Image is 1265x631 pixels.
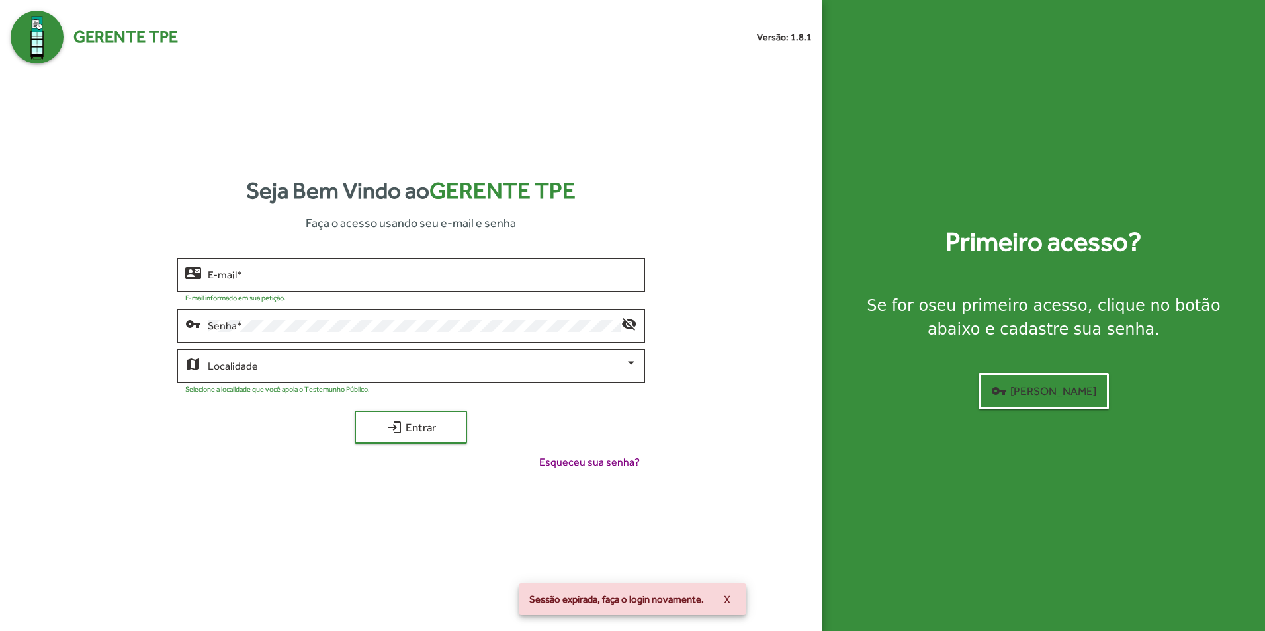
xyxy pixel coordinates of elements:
button: Entrar [355,411,467,444]
mat-icon: login [386,419,402,435]
span: [PERSON_NAME] [991,379,1096,403]
mat-icon: vpn_key [185,315,201,331]
mat-icon: visibility_off [621,315,637,331]
img: Logo Gerente [11,11,64,63]
small: Versão: 1.8.1 [757,30,812,44]
mat-icon: contact_mail [185,265,201,280]
mat-icon: vpn_key [991,383,1007,399]
button: [PERSON_NAME] [979,373,1109,409]
span: Faça o acesso usando seu e-mail e senha [306,214,516,231]
mat-hint: Selecione a localidade que você apoia o Testemunho Público. [185,385,370,393]
span: Gerente TPE [429,177,576,204]
span: Gerente TPE [73,24,178,50]
button: X [713,587,741,611]
strong: seu primeiro acesso [928,296,1088,315]
mat-hint: E-mail informado em sua petição. [185,294,286,302]
span: Sessão expirada, faça o login novamente. [529,593,704,606]
div: Se for o , clique no botão abaixo e cadastre sua senha. [838,294,1249,341]
span: Entrar [367,415,455,439]
mat-icon: map [185,356,201,372]
span: X [724,587,730,611]
strong: Primeiro acesso? [945,222,1141,262]
strong: Seja Bem Vindo ao [246,173,576,208]
span: Esqueceu sua senha? [539,454,640,470]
